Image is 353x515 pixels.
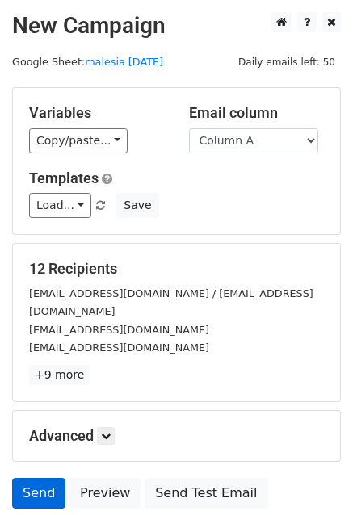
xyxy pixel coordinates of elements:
a: Copy/paste... [29,128,128,153]
a: Preview [69,478,141,509]
span: Daily emails left: 50 [233,53,341,71]
a: Send [12,478,65,509]
small: [EMAIL_ADDRESS][DOMAIN_NAME] / [EMAIL_ADDRESS][DOMAIN_NAME] [29,287,313,318]
a: malesia [DATE] [85,56,163,68]
h2: New Campaign [12,12,341,40]
h5: Email column [189,104,325,122]
a: Send Test Email [145,478,267,509]
button: Save [116,193,158,218]
small: [EMAIL_ADDRESS][DOMAIN_NAME] [29,324,209,336]
a: Templates [29,170,99,186]
h5: 12 Recipients [29,260,324,278]
h5: Advanced [29,427,324,445]
a: Daily emails left: 50 [233,56,341,68]
iframe: Chat Widget [272,438,353,515]
small: Google Sheet: [12,56,163,68]
small: [EMAIL_ADDRESS][DOMAIN_NAME] [29,341,209,354]
h5: Variables [29,104,165,122]
a: Load... [29,193,91,218]
a: +9 more [29,365,90,385]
